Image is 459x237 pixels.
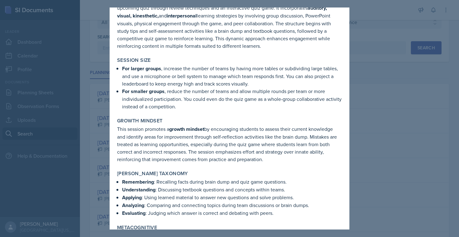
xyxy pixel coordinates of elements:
[122,65,342,87] p: , increase the number of teams by having more tables or subdividing large tables, and use a micro...
[117,118,163,124] label: Growth Mindset
[167,12,197,19] strong: interpersonal
[122,178,342,186] p: : Recalling facts during brain dump and quiz game questions.
[122,210,146,217] strong: Evaluating
[122,201,342,209] p: : Comparing and connecting topics during team discussions or brain dumps.
[122,88,165,95] strong: For smaller groups
[122,178,154,185] strong: Remembering
[117,225,157,231] label: Metacognitive
[117,125,342,163] p: This session promotes a by encouraging students to assess their current knowledge and identify ar...
[117,170,188,177] label: [PERSON_NAME] Taxonomy
[122,65,161,72] strong: For larger groups
[122,194,342,201] p: : Using learned material to answer new questions and solve problems.
[122,209,342,217] p: : Judging which answer is correct and debating with peers.
[117,57,151,63] label: Session Size
[169,126,204,133] strong: growth mindset
[122,186,155,193] strong: Understanding
[122,87,342,110] p: , reduce the number of teams and allow multiple rounds per team or more individualized participat...
[122,194,142,201] strong: Applying
[122,186,342,194] p: : Discussing textbook questions and concepts within teams.
[122,202,144,209] strong: Analyzing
